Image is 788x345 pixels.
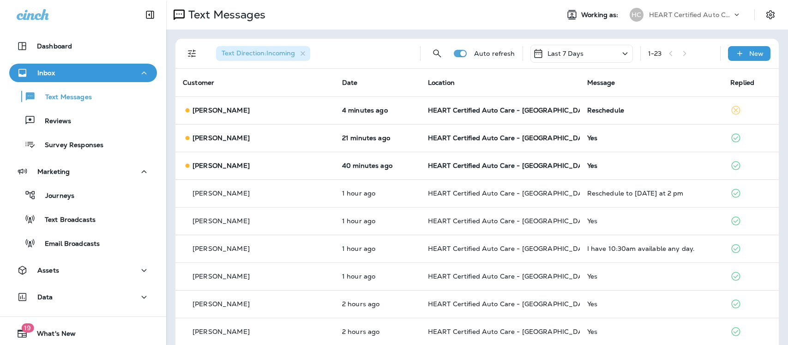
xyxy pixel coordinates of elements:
p: Auto refresh [474,50,515,57]
span: HEART Certified Auto Care - [GEOGRAPHIC_DATA] [428,272,594,280]
p: [PERSON_NAME] [192,162,250,169]
button: Collapse Sidebar [137,6,163,24]
p: Aug 18, 2025 10:21 AM [342,328,413,335]
p: Aug 18, 2025 12:27 PM [342,107,413,114]
button: Survey Responses [9,135,157,154]
span: HEART Certified Auto Care - [GEOGRAPHIC_DATA] [428,244,594,253]
div: I have 10:30am available any day. [587,245,716,252]
span: HEART Certified Auto Care - [GEOGRAPHIC_DATA] [428,300,594,308]
button: Inbox [9,64,157,82]
p: Aug 18, 2025 12:11 PM [342,134,413,142]
p: [PERSON_NAME] [192,134,250,142]
div: Yes [587,273,716,280]
p: Aug 18, 2025 11:52 AM [342,162,413,169]
p: Aug 18, 2025 10:47 AM [342,245,413,252]
p: Dashboard [37,42,72,50]
span: Customer [183,78,214,87]
button: Settings [762,6,779,23]
span: HEART Certified Auto Care - [GEOGRAPHIC_DATA] [428,106,594,114]
p: Aug 18, 2025 10:47 AM [342,273,413,280]
div: Text Direction:Incoming [216,46,310,61]
span: Text Direction : Incoming [222,49,295,57]
p: Aug 18, 2025 11:08 AM [342,217,413,225]
p: [PERSON_NAME] [192,245,250,252]
span: HEART Certified Auto Care - [GEOGRAPHIC_DATA] [428,189,594,197]
button: Search Messages [428,44,446,63]
button: Text Messages [9,87,157,106]
div: Reschedule [587,107,716,114]
p: Text Broadcasts [36,216,96,225]
p: Assets [37,267,59,274]
p: [PERSON_NAME] [192,107,250,114]
button: Journeys [9,185,157,205]
p: Survey Responses [36,141,103,150]
p: HEART Certified Auto Care [649,11,732,18]
div: Yes [587,217,716,225]
p: Email Broadcasts [36,240,100,249]
p: Data [37,293,53,301]
p: Aug 18, 2025 11:23 AM [342,190,413,197]
button: Email Broadcasts [9,233,157,253]
button: Filters [183,44,201,63]
span: What's New [28,330,76,341]
p: [PERSON_NAME] [192,273,250,280]
span: HEART Certified Auto Care - [GEOGRAPHIC_DATA] [428,161,594,170]
span: HEART Certified Auto Care - [GEOGRAPHIC_DATA] [428,217,594,225]
p: New [749,50,764,57]
div: Yes [587,134,716,142]
div: Reschedule to coming Friday at 2 pm [587,190,716,197]
p: [PERSON_NAME] [192,217,250,225]
p: [PERSON_NAME] [192,300,250,308]
span: Replied [730,78,754,87]
span: Message [587,78,615,87]
p: Reviews [36,117,71,126]
p: [PERSON_NAME] [192,190,250,197]
button: Assets [9,261,157,280]
button: Dashboard [9,37,157,55]
div: HC [630,8,644,22]
p: Journeys [36,192,74,201]
span: Working as: [581,11,620,19]
button: Data [9,288,157,306]
span: Date [342,78,358,87]
button: Reviews [9,111,157,130]
p: [PERSON_NAME] [192,328,250,335]
p: Inbox [37,69,55,77]
button: Text Broadcasts [9,209,157,229]
p: Text Messages [36,93,92,102]
span: HEART Certified Auto Care - [GEOGRAPHIC_DATA] [428,134,594,142]
p: Marketing [37,168,70,175]
span: HEART Certified Auto Care - [GEOGRAPHIC_DATA] [428,327,594,336]
button: Marketing [9,162,157,181]
div: 1 - 23 [648,50,662,57]
div: Yes [587,300,716,308]
span: Location [428,78,455,87]
span: 19 [21,323,34,333]
p: Aug 18, 2025 10:23 AM [342,300,413,308]
div: Yes [587,328,716,335]
p: Last 7 Days [547,50,584,57]
p: Text Messages [185,8,265,22]
div: Yes [587,162,716,169]
button: 19What's New [9,324,157,343]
